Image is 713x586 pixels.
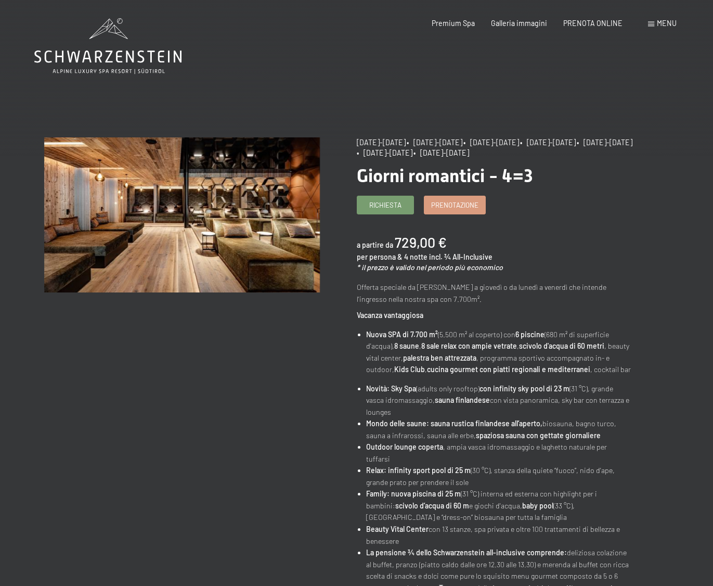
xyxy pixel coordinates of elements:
[369,200,401,210] span: Richiesta
[366,466,471,475] strong: Relax: infinity sport pool di 25 m
[432,19,475,28] a: Premium Spa
[357,240,393,249] span: a partire da
[366,524,632,547] li: con 13 stanze, spa privata e oltre 100 trattamenti di bellezza e benessere
[427,365,590,374] strong: cucina gourmet con piatti regionali e mediterranei
[366,329,632,376] li: (5.500 m² al coperto) con (680 m² di superficie d'acqua), , , , beauty vital center, , programma ...
[357,138,406,147] span: [DATE]-[DATE]
[357,148,412,157] span: • [DATE]-[DATE]
[515,330,545,339] strong: 6 piscine
[424,196,485,213] a: Prenotazione
[522,501,553,510] strong: baby pool
[520,138,576,147] span: • [DATE]-[DATE]
[366,383,632,418] li: (adults only rooftop) (31 °C), grande vasca idromassaggio, con vista panoramica, sky bar con terr...
[366,441,632,465] li: , ampia vasca idromassaggio e laghetto naturale per tuffarsi
[366,525,429,533] strong: Beauty Vital Center
[429,252,492,261] span: incl. ¾ All-Inclusive
[394,365,425,374] strong: Kids Club
[357,252,403,261] span: per persona &
[431,200,478,210] span: Prenotazione
[395,501,469,510] strong: scivolo d’acqua di 60 m
[366,548,567,557] strong: La pensione ¾ dello Schwarzenstein all-inclusive comprende:
[366,489,461,498] strong: Family: nuova piscina di 25 m
[435,396,490,404] strong: sauna finlandese
[395,234,447,250] b: 729,00 €
[44,137,320,292] img: Giorni romantici - 4=3
[404,252,427,261] span: 4 notte
[394,341,419,350] strong: 8 saune
[357,263,503,272] em: * il prezzo è valido nel periodo più economico
[407,138,462,147] span: • [DATE]-[DATE]
[418,442,443,451] strong: coperta
[366,418,632,441] li: biosauna, bagno turco, sauna a infrarossi, sauna alle erbe,
[519,341,604,350] strong: scivolo d'acqua di 60 metri
[366,465,632,488] li: (30 °C), stanza della quiete “fuoco”, nido d'ape, grande prato per prendere il sole
[657,19,677,28] span: Menu
[366,488,632,524] li: (31 °C) interna ed esterna con highlight per i bambini: e giochi d'acqua, (33 °C), [GEOGRAPHIC_DA...
[366,330,438,339] strong: Nuova SPA di 7.700 m²
[366,419,542,428] strong: Mondo delle saune: sauna rustica finlandese all’aperto,
[357,165,533,186] span: Giorni romantici - 4=3
[479,384,569,393] strong: con infinity sky pool di 23 m
[366,442,417,451] strong: Outdoor lounge
[357,196,413,213] a: Richiesta
[463,138,519,147] span: • [DATE]-[DATE]
[366,384,416,393] strong: Novità: Sky Spa
[357,282,632,305] p: Offerta speciale da [PERSON_NAME] a giovedì o da lunedì a venerdì che intende l'ingresso nella no...
[491,19,547,28] a: Galleria immagini
[413,148,469,157] span: • [DATE]-[DATE]
[577,138,632,147] span: • [DATE]-[DATE]
[476,431,601,440] strong: spaziosa sauna con gettate giornaliere
[357,311,423,320] strong: Vacanza vantaggiosa
[421,341,517,350] strong: 8 sale relax con ampie vetrate
[403,353,476,362] strong: palestra ben attrezzata
[563,19,623,28] a: PRENOTA ONLINE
